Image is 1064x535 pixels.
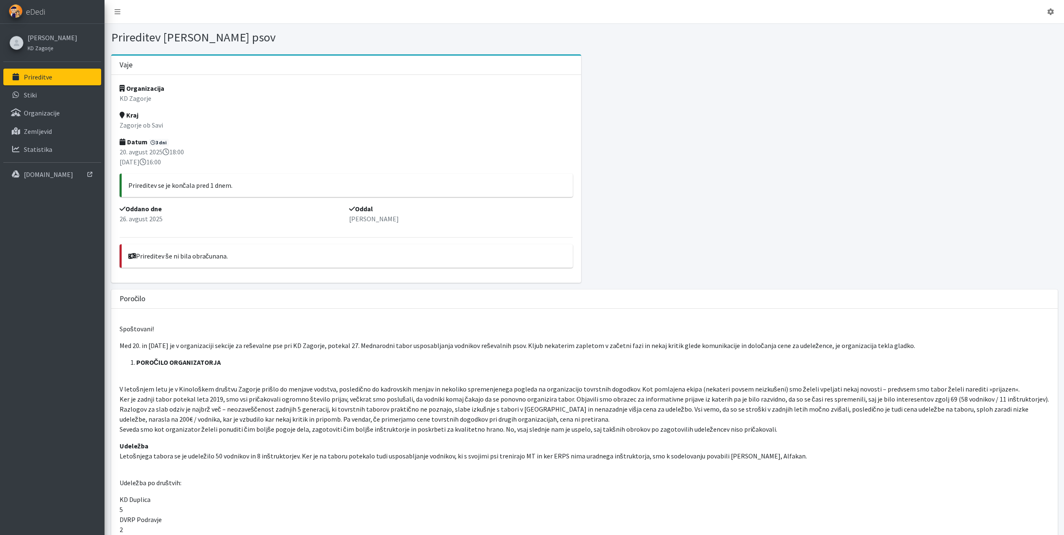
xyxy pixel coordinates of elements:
[3,87,101,103] a: Stiki
[120,294,146,303] h3: Poročilo
[24,91,37,99] p: Stiki
[120,120,573,130] p: Zagorje ob Savi
[120,340,1049,351] p: Med 20. in [DATE] je v organizaciji sekcije za reševalne pse pri KD Zagorje, potekal 27. Mednarod...
[24,73,52,81] p: Prireditve
[128,251,566,261] p: Prireditev še ni bila obračunana.
[9,4,23,18] img: eDedi
[120,214,343,224] p: 26. avgust 2025
[120,441,1049,461] p: Letošnjega tabora se je udeležilo 50 vodnikov in 8 inštruktorjev. Ker je na taboru potekalo tudi ...
[349,214,573,224] p: [PERSON_NAME]
[120,374,1049,434] p: V letošnjem letu je v Kinološkem društvu Zagorje prišlo do menjave vodstva, posledično do kadrovs...
[26,5,45,18] span: eDedi
[3,141,101,158] a: Statistika
[3,166,101,183] a: [DOMAIN_NAME]
[28,43,77,53] a: KD Zagorje
[24,109,60,117] p: Organizacije
[120,147,573,167] p: 20. avgust 2025 18:00 [DATE] 16:00
[24,170,73,179] p: [DOMAIN_NAME]
[120,84,164,92] strong: Organizacija
[120,111,138,119] strong: Kraj
[120,324,1049,334] p: Spoštovani!
[24,145,52,154] p: Statistika
[120,93,573,103] p: KD Zagorje
[3,105,101,121] a: Organizacije
[136,358,221,366] strong: POROČILO ORGANIZATORJA
[128,180,566,190] p: Prireditev se je končala pred 1 dnem.
[120,205,162,213] strong: Oddano dne
[24,127,52,136] p: Zemljevid
[349,205,373,213] strong: Oddal
[3,69,101,85] a: Prireditve
[120,442,148,450] strong: Udeležba
[28,45,53,51] small: KD Zagorje
[111,30,582,45] h1: Prireditev [PERSON_NAME] psov
[120,61,133,69] h3: Vaje
[149,139,169,146] span: 3 dni
[28,33,77,43] a: [PERSON_NAME]
[120,468,1049,488] p: Udeležba po društvih:
[3,123,101,140] a: Zemljevid
[120,138,148,146] strong: Datum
